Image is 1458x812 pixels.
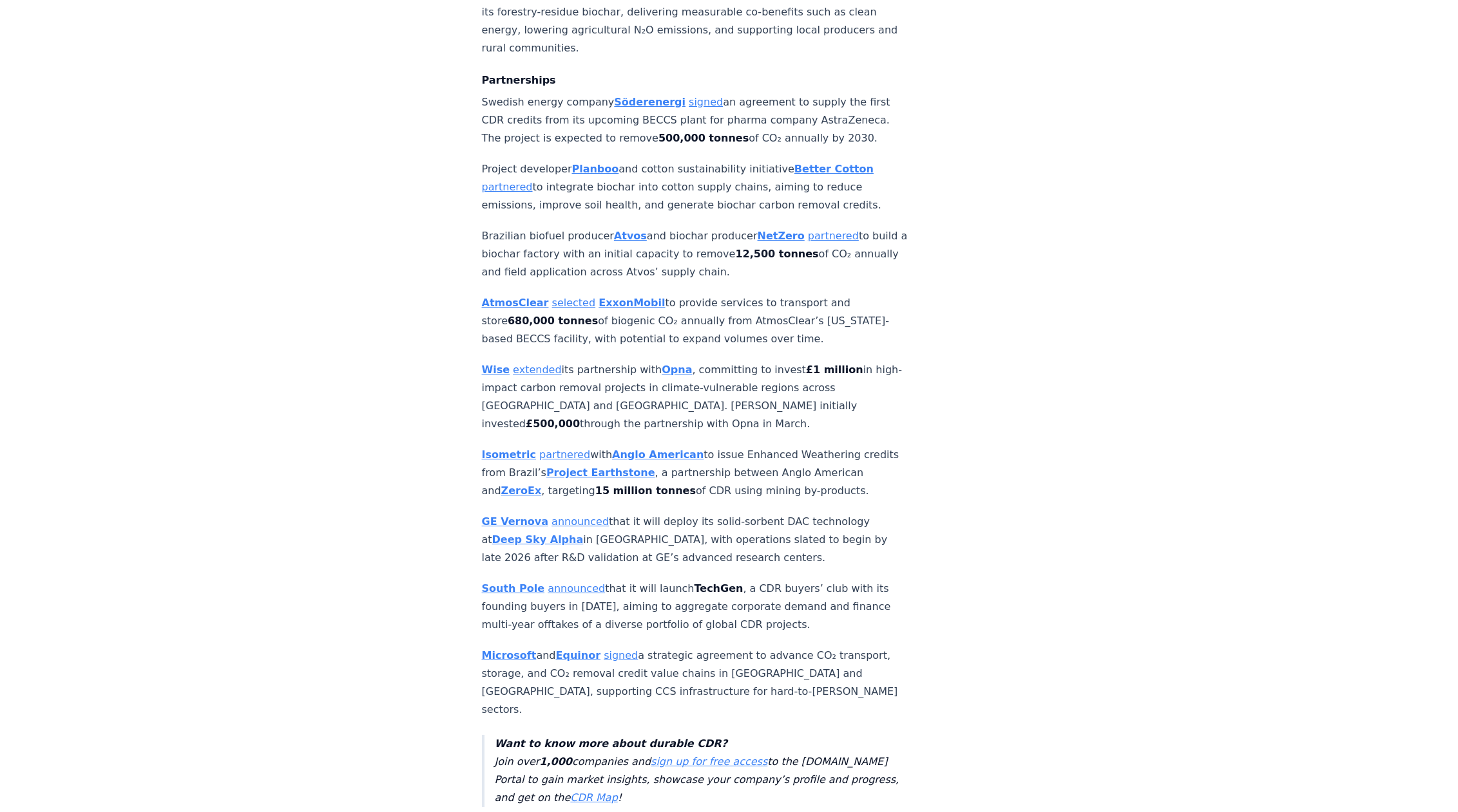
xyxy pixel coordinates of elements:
[546,466,655,479] a: Project Earthstone
[508,315,598,327] strong: 680,000 tonnes
[599,297,665,309] a: ExxonMobil
[612,448,704,461] a: Anglo American
[482,649,537,661] a: Microsoft
[556,649,601,661] a: Equinor
[651,755,767,768] a: sign up for free access
[689,96,723,108] a: signed
[614,96,686,108] a: Söderenergi
[482,446,908,500] p: with to issue Enhanced Weathering credits from Brazil’s , a partnership between Anglo American an...
[482,448,537,461] a: Isometric
[482,582,545,595] a: South Pole
[482,93,908,147] p: Swedish energy company an agreement to supply the first CDR credits from its upcoming BECCS plant...
[614,230,647,242] a: Atvos
[501,484,542,497] a: ZeroEx
[482,364,510,376] a: Wise
[552,515,609,528] a: announced
[482,647,908,719] p: and a strategic agreement to advance CO₂ transport, storage, and CO₂ removal credit value chains ...
[482,515,549,528] a: GE Vernova
[482,181,533,193] a: partnered
[482,227,908,281] p: Brazilian biofuel producer and biochar producer to build a biochar factory with an initial capaci...
[548,582,605,595] a: announced
[513,364,561,376] a: extended
[482,294,908,348] p: to provide services to transport and store of biogenic CO₂ annually from AtmosClear’s [US_STATE]-...
[694,582,743,595] strong: TechGen
[482,361,908,433] p: its partnership with , committing to invest in high-impact carbon removal projects in climate-vul...
[526,418,580,430] strong: £500,000
[482,160,908,214] p: Project developer and cotton sustainability initiative to integrate biochar into cotton supply ch...
[552,297,596,309] a: selected
[604,649,638,661] a: signed
[806,364,863,376] strong: £1 million
[495,737,727,750] strong: Want to know more about durable CDR?
[571,163,619,175] a: Planboo
[495,737,899,804] em: Join over companies and to the [DOMAIN_NAME] Portal to gain market insights, showcase your compan...
[662,364,692,376] a: Opna
[735,248,818,260] strong: 12,500 tonnes
[794,163,874,175] a: Better Cotton
[808,230,859,242] a: partnered
[492,533,584,546] a: Deep Sky Alpha
[482,580,908,634] p: that it will launch , a CDR buyers’ club with its founding buyers in [DATE], aiming to aggregate ...
[758,230,805,242] a: NetZero
[482,74,556,86] strong: Partnerships
[539,448,590,461] a: partnered
[539,755,572,768] strong: 1,000
[482,297,549,309] a: AtmosClear
[658,132,749,144] strong: 500,000 tonnes
[570,791,617,804] a: CDR Map
[482,513,908,567] p: that it will deploy its solid-sorbent DAC technology at in [GEOGRAPHIC_DATA], with operations sla...
[595,484,696,497] strong: 15 million tonnes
